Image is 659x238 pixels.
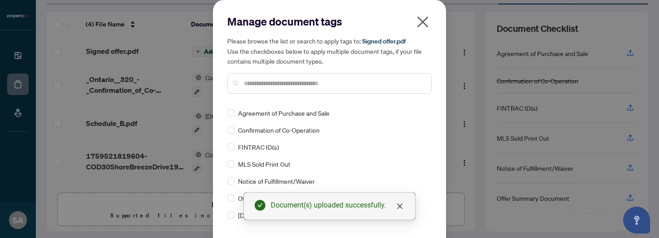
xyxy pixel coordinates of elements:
[238,193,311,203] span: Offer Summary Document
[238,108,329,118] span: Agreement of Purchase and Sale
[238,142,279,152] span: FINTRAC ID(s)
[395,201,405,211] a: Close
[238,176,315,186] span: Notice of Fulfillment/Waiver
[396,203,403,210] span: close
[362,37,406,45] span: Signed offer.pdf
[227,36,432,66] h5: Please browse the list or search to apply tags to: Use the checkboxes below to apply multiple doc...
[623,207,650,234] button: Open asap
[416,15,430,29] span: close
[238,210,320,220] span: [DOMAIN_NAME] Schedule B
[271,200,404,211] div: Document(s) uploaded successfully.
[238,159,290,169] span: MLS Sold Print Out
[227,14,432,29] h2: Manage document tags
[255,200,265,211] span: check-circle
[238,125,320,135] span: Confirmation of Co-Operation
